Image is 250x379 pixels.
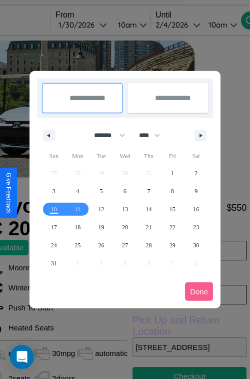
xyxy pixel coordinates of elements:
button: 29 [160,236,184,254]
button: 14 [137,200,160,218]
button: 9 [184,182,208,200]
button: 30 [184,236,208,254]
span: 12 [98,200,104,218]
span: Thu [137,148,160,164]
button: 26 [89,236,113,254]
button: 15 [160,200,184,218]
button: 8 [160,182,184,200]
span: Fri [160,148,184,164]
span: Tue [89,148,113,164]
button: 6 [113,182,136,200]
button: 17 [42,218,65,236]
div: Open Intercom Messenger [10,345,34,369]
span: 8 [171,182,174,200]
button: 11 [65,200,89,218]
button: 16 [184,200,208,218]
button: 24 [42,236,65,254]
span: 21 [145,218,151,236]
span: 30 [193,236,199,254]
button: Done [185,282,213,301]
span: 9 [194,182,197,200]
button: 3 [42,182,65,200]
span: Sat [184,148,208,164]
span: 5 [100,182,103,200]
span: 20 [122,218,128,236]
button: 19 [89,218,113,236]
button: 25 [65,236,89,254]
span: 28 [145,236,151,254]
button: 10 [42,200,65,218]
button: 22 [160,218,184,236]
span: 25 [74,236,80,254]
button: 31 [42,254,65,272]
button: 5 [89,182,113,200]
span: 24 [51,236,57,254]
span: 2 [194,164,197,182]
span: 29 [169,236,175,254]
span: 6 [123,182,126,200]
button: 4 [65,182,89,200]
button: 18 [65,218,89,236]
span: 23 [193,218,199,236]
span: 27 [122,236,128,254]
span: 16 [193,200,199,218]
span: 10 [51,200,57,218]
span: 13 [122,200,128,218]
span: Sun [42,148,65,164]
button: 21 [137,218,160,236]
button: 20 [113,218,136,236]
button: 2 [184,164,208,182]
button: 7 [137,182,160,200]
span: 4 [76,182,79,200]
span: 18 [74,218,80,236]
div: Give Feedback [5,173,12,213]
button: 1 [160,164,184,182]
span: 3 [52,182,55,200]
button: 28 [137,236,160,254]
span: 31 [51,254,57,272]
span: 26 [98,236,104,254]
span: 7 [147,182,150,200]
span: Mon [65,148,89,164]
button: 23 [184,218,208,236]
span: 11 [74,200,80,218]
button: 27 [113,236,136,254]
span: 17 [51,218,57,236]
span: 14 [145,200,151,218]
span: 19 [98,218,104,236]
button: 12 [89,200,113,218]
span: Wed [113,148,136,164]
span: 15 [169,200,175,218]
span: 1 [171,164,174,182]
span: 22 [169,218,175,236]
button: 13 [113,200,136,218]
